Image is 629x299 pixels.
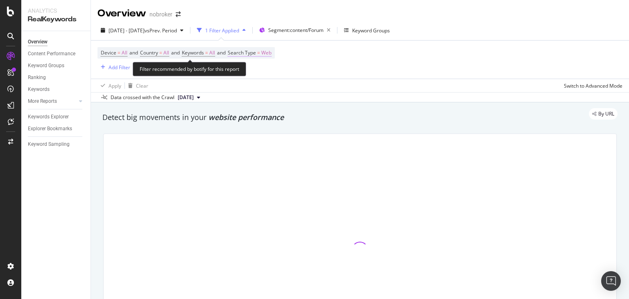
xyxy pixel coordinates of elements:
div: Keywords [28,85,50,94]
a: Explorer Bookmarks [28,125,85,133]
span: All [163,47,169,59]
a: More Reports [28,97,77,106]
div: Switch to Advanced Mode [564,82,622,89]
div: Apply [109,82,121,89]
div: Data crossed with the Crawl [111,94,174,101]
span: = [118,49,120,56]
span: Keywords [182,49,204,56]
button: 1 Filter Applied [194,24,249,37]
span: Device [101,49,116,56]
a: Overview [28,38,85,46]
span: = [257,49,260,56]
span: = [205,49,208,56]
div: Keyword Sampling [28,140,70,149]
span: All [209,47,215,59]
a: Content Performance [28,50,85,58]
div: Explorer Bookmarks [28,125,72,133]
div: nobroker [149,10,172,18]
button: Segment:content/Forum [256,24,334,37]
span: = [159,49,162,56]
button: Apply [97,79,121,92]
span: All [122,47,127,59]
div: Analytics [28,7,84,15]
div: Keyword Groups [352,27,390,34]
span: 2025 Sep. 1st [178,94,194,101]
div: Add Filter [109,64,130,71]
span: Search Type [228,49,256,56]
div: 1 Filter Applied [205,27,239,34]
button: Add Filter [97,62,130,72]
button: Clear [125,79,148,92]
span: and [129,49,138,56]
div: Filter recommended by botify for this report [133,62,246,76]
span: By URL [598,111,614,116]
div: Overview [97,7,146,20]
div: Content Performance [28,50,75,58]
a: Ranking [28,73,85,82]
div: Keywords Explorer [28,113,69,121]
div: Keyword Groups [28,61,64,70]
button: Switch to Advanced Mode [561,79,622,92]
span: Web [261,47,272,59]
span: and [171,49,180,56]
a: Keywords [28,85,85,94]
div: arrow-right-arrow-left [176,11,181,17]
button: [DATE] [174,93,204,102]
div: Open Intercom Messenger [601,271,621,291]
div: Overview [28,38,48,46]
a: Keyword Sampling [28,140,85,149]
span: Country [140,49,158,56]
div: Ranking [28,73,46,82]
div: Clear [136,82,148,89]
a: Keywords Explorer [28,113,85,121]
span: Segment: content/Forum [268,27,324,34]
div: More Reports [28,97,57,106]
span: and [217,49,226,56]
button: [DATE] - [DATE]vsPrev. Period [97,24,187,37]
span: [DATE] - [DATE] [109,27,145,34]
div: legacy label [589,108,618,120]
a: Keyword Groups [28,61,85,70]
button: Keyword Groups [341,24,393,37]
span: vs Prev. Period [145,27,177,34]
div: RealKeywords [28,15,84,24]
